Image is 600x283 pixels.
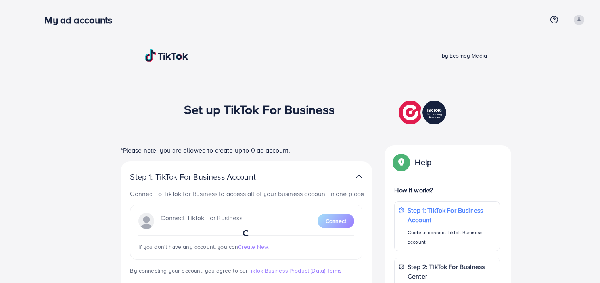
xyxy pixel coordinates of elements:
p: Step 1: TikTok For Business Account [408,205,496,225]
p: Step 2: TikTok For Business Center [408,262,496,281]
p: *Please note, you are allowed to create up to 0 ad account. [121,145,372,155]
p: Help [415,157,431,167]
h1: Set up TikTok For Business [184,102,335,117]
img: TikTok partner [355,171,362,182]
img: TikTok [145,49,188,62]
span: by Ecomdy Media [442,52,487,60]
p: Guide to connect TikTok Business account [408,228,496,247]
h3: My ad accounts [44,14,119,26]
p: How it works? [394,185,500,195]
p: Step 1: TikTok For Business Account [130,172,281,182]
img: Popup guide [394,155,408,169]
img: TikTok partner [399,99,448,126]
